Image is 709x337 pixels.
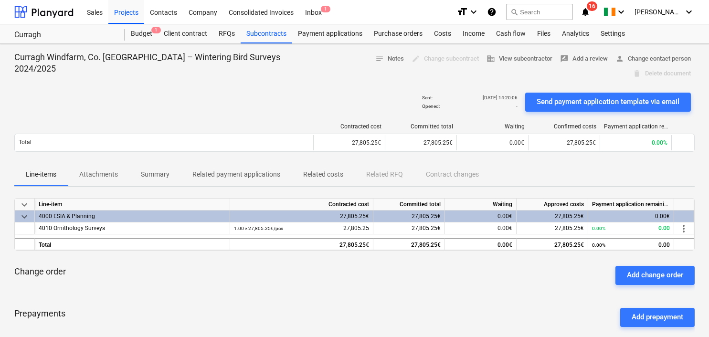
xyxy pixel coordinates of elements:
[373,238,445,250] div: 27,805.25€
[213,24,241,43] a: RFQs
[125,24,158,43] div: Budget
[635,8,682,16] span: [PERSON_NAME]
[537,95,679,108] div: Send payment application template via email
[125,24,158,43] a: Budget1
[192,169,280,179] p: Related payment applications
[423,139,453,146] span: 27,805.25€
[592,239,670,251] div: 0.00
[19,199,30,210] span: keyboard_arrow_down
[531,24,556,43] a: Files
[14,308,65,327] p: Prepayments
[615,53,691,64] span: Change contact person
[313,135,385,150] div: 27,805.25€
[19,138,32,147] p: Total
[371,52,408,66] button: Notes
[321,6,330,12] span: 1
[487,53,552,64] span: View subcontractor
[615,54,624,63] span: person
[516,103,518,109] p: -
[615,6,627,18] i: keyboard_arrow_down
[445,199,517,211] div: Waiting
[510,8,518,16] span: search
[678,222,689,234] span: more_vert
[620,308,695,327] button: Add prepayment
[581,6,590,18] i: notifications
[592,226,605,231] small: 0.00%
[487,54,495,63] span: business
[375,54,384,63] span: notes
[158,24,213,43] a: Client contract
[487,6,497,18] i: Knowledge base
[490,24,531,43] a: Cash flow
[456,6,468,18] i: format_size
[39,211,226,222] div: 4000 ESIA & Planning
[14,266,66,277] p: Change order
[19,211,30,222] span: keyboard_arrow_down
[373,211,445,222] div: 27,805.25€
[141,169,169,179] p: Summary
[588,211,674,222] div: 0.00€
[517,211,588,222] div: 27,805.25€
[457,24,490,43] a: Income
[428,24,457,43] a: Costs
[615,266,695,285] button: Add change order
[375,53,404,64] span: Notes
[556,52,612,66] button: Add a review
[241,24,292,43] a: Subcontracts
[35,238,230,250] div: Total
[517,238,588,250] div: 27,805.25€
[652,139,667,146] span: 0.00%
[604,123,668,130] div: Payment application remaining
[525,93,691,112] button: Send payment application template via email
[532,123,596,130] div: Confirmed costs
[303,169,343,179] p: Related costs
[26,169,56,179] p: Line-items
[588,199,674,211] div: Payment application remaining
[79,169,118,179] p: Attachments
[560,53,608,64] span: Add a review
[517,199,588,211] div: Approved costs
[592,242,605,248] small: 0.00%
[412,225,441,232] span: 27,805.25€
[14,52,316,74] p: Curragh Windfarm, Co. [GEOGRAPHIC_DATA] – Wintering Bird Surveys 2024/2025
[483,52,556,66] button: View subcontractor
[627,269,683,281] div: Add change order
[632,311,683,323] div: Add prepayment
[683,6,695,18] i: keyboard_arrow_down
[230,211,373,222] div: 27,805.25€
[151,27,161,33] span: 1
[560,54,569,63] span: rate_review
[292,24,368,43] a: Payment applications
[317,123,381,130] div: Contracted cost
[506,4,573,20] button: Search
[373,199,445,211] div: Committed total
[555,225,584,232] span: 27,805.25€
[595,24,631,43] a: Settings
[461,123,525,130] div: Waiting
[612,52,695,66] button: Change contact person
[556,24,595,43] a: Analytics
[587,1,597,11] span: 16
[422,103,440,109] p: Opened :
[368,24,428,43] a: Purchase orders
[14,30,114,40] div: Curragh
[468,6,479,18] i: keyboard_arrow_down
[592,222,670,234] div: 0.00
[230,199,373,211] div: Contracted cost
[389,123,453,130] div: Committed total
[35,199,230,211] div: Line-item
[39,222,226,234] div: 4010 Ornithology Surveys
[445,211,517,222] div: 0.00€
[234,222,369,234] div: 27,805.25
[230,238,373,250] div: 27,805.25€
[567,139,596,146] span: 27,805.25€
[234,226,283,231] small: 1.00 × 27,805.25€ / pcs
[509,139,524,146] span: 0.00€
